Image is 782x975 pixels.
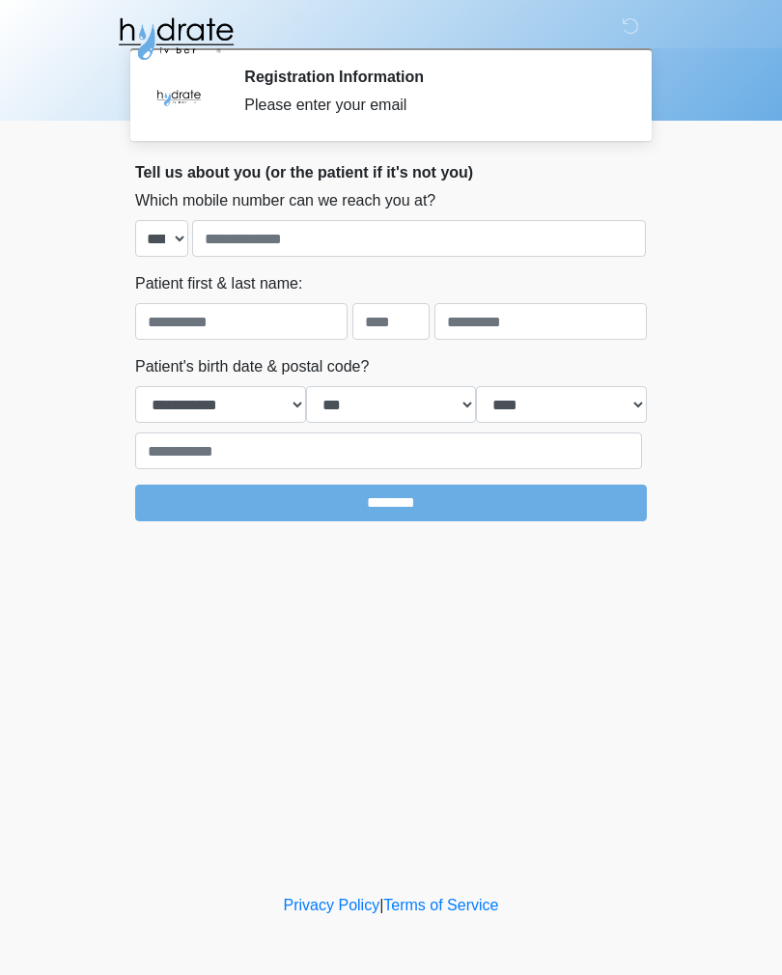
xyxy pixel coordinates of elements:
[383,897,498,913] a: Terms of Service
[135,189,435,212] label: Which mobile number can we reach you at?
[135,355,369,378] label: Patient's birth date & postal code?
[150,68,208,125] img: Agent Avatar
[379,897,383,913] a: |
[244,94,618,117] div: Please enter your email
[135,272,302,295] label: Patient first & last name:
[135,163,647,181] h2: Tell us about you (or the patient if it's not you)
[284,897,380,913] a: Privacy Policy
[116,14,236,63] img: Hydrate IV Bar - Fort Collins Logo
